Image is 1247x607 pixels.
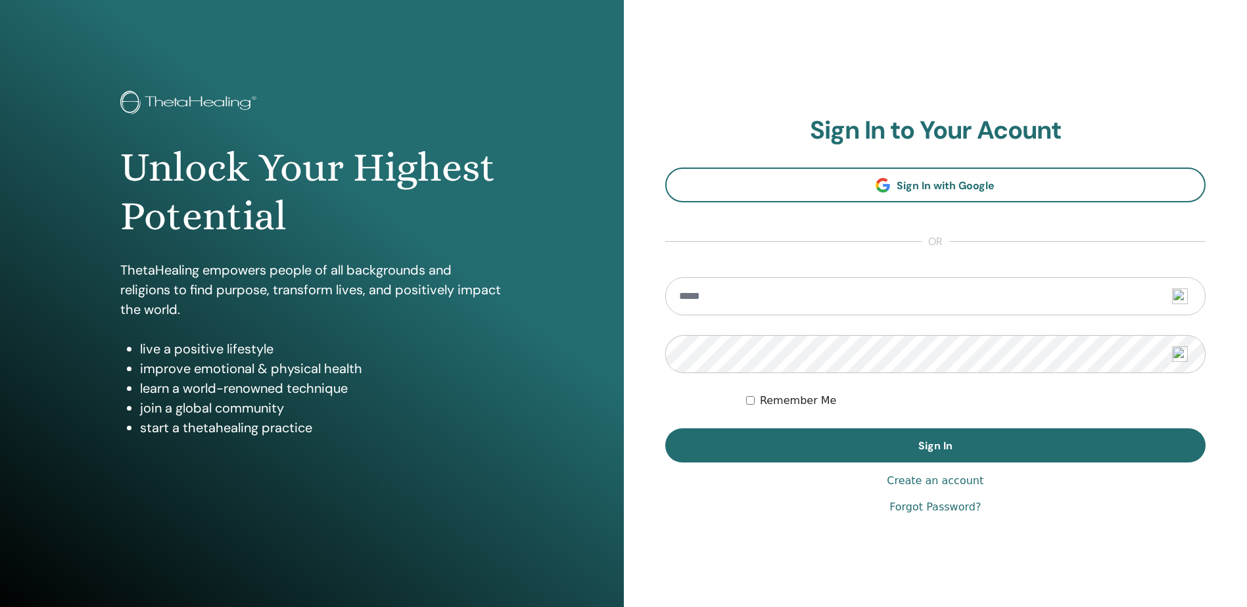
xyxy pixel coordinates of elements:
button: Sign In [665,428,1206,462]
li: live a positive lifestyle [140,339,503,359]
a: Sign In with Google [665,168,1206,202]
h1: Unlock Your Highest Potential [120,143,503,241]
h2: Sign In to Your Acount [665,116,1206,146]
a: Forgot Password? [889,499,981,515]
li: improve emotional & physical health [140,359,503,378]
img: npw-badge-icon-locked.svg [1172,346,1188,362]
p: ThetaHealing empowers people of all backgrounds and religions to find purpose, transform lives, a... [120,260,503,319]
label: Remember Me [760,393,837,409]
li: join a global community [140,398,503,418]
img: npw-badge-icon-locked.svg [1172,288,1188,304]
span: Sign In with Google [897,179,995,192]
li: start a thetahealing practice [140,418,503,438]
li: learn a world-renowned technique [140,378,503,398]
a: Create an account [887,473,983,489]
div: Keep me authenticated indefinitely or until I manually logout [746,393,1206,409]
span: or [922,234,949,250]
span: Sign In [918,439,953,453]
